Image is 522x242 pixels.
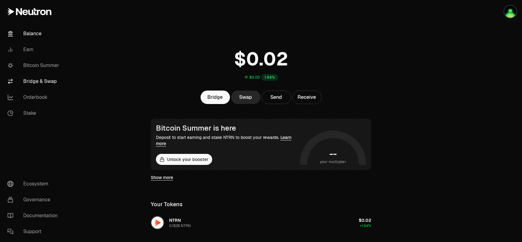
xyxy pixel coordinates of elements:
[360,223,371,228] span: +1.64%
[2,89,66,105] a: Orderbook
[231,91,261,104] a: Swap
[2,208,66,224] a: Documentation
[147,214,375,232] button: NTRN LogoNTRN0.1828 NTRN$0.02+1.64%
[2,42,66,58] a: Earn
[359,218,371,223] span: $0.02
[262,91,291,104] button: Send
[201,91,230,104] a: Bridge
[249,75,260,80] div: $0.00
[504,6,516,18] img: sw-firefox
[320,159,346,165] span: your multiplier
[2,176,66,192] a: Ecosystem
[169,218,181,223] span: NTRN
[2,192,66,208] a: Governance
[2,73,66,89] a: Bridge & Swap
[151,217,164,229] img: NTRN Logo
[169,223,191,228] div: 0.1828 NTRN
[2,224,66,240] a: Support
[2,105,66,121] a: Stake
[2,26,66,42] a: Balance
[156,124,298,132] div: Bitcoin Summer is here
[292,91,322,104] button: Receive
[151,200,183,209] div: Your Tokens
[261,74,278,81] div: 1.64%
[156,134,298,147] div: Deposit to start earning and stake NTRN to boost your rewards.
[151,174,173,181] a: Show more
[156,154,212,165] button: Unlock your booster
[2,58,66,73] a: Bitcoin Summer
[330,149,337,159] h1: --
